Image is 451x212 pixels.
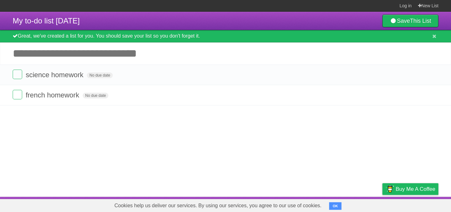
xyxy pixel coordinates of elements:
label: Done [13,70,22,79]
a: SaveThis List [382,15,438,27]
a: Suggest a feature [398,198,438,210]
b: This List [410,18,431,24]
span: My to-do list [DATE] [13,16,80,25]
span: Buy me a coffee [396,184,435,195]
a: Terms [353,198,366,210]
span: No due date [87,72,112,78]
span: french homework [26,91,81,99]
a: About [298,198,311,210]
span: Cookies help us deliver our services. By using our services, you agree to our use of cookies. [108,199,328,212]
label: Done [13,90,22,99]
span: science homework [26,71,85,79]
a: Developers [319,198,345,210]
span: No due date [83,93,108,98]
button: OK [329,202,341,210]
a: Privacy [374,198,391,210]
a: Buy me a coffee [382,183,438,195]
img: Buy me a coffee [385,184,394,194]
